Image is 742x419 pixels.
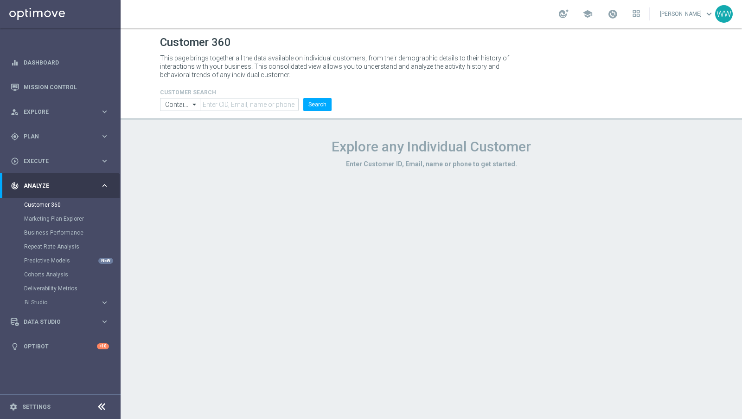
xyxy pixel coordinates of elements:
div: BI Studio [24,295,120,309]
a: [PERSON_NAME]keyboard_arrow_down [659,7,715,21]
i: keyboard_arrow_right [100,298,109,307]
i: person_search [11,108,19,116]
a: Deliverability Metrics [24,285,96,292]
h4: CUSTOMER SEARCH [160,89,332,96]
span: BI Studio [25,300,91,305]
i: keyboard_arrow_right [100,181,109,190]
p: This page brings together all the data available on individual customers, from their demographic ... [160,54,517,79]
a: Business Performance [24,229,96,236]
span: Analyze [24,183,100,189]
i: play_circle_outline [11,157,19,165]
i: keyboard_arrow_right [100,132,109,141]
i: arrow_drop_down [190,98,199,111]
i: keyboard_arrow_right [100,107,109,116]
span: Explore [24,109,100,115]
div: Explore [11,108,100,116]
i: keyboard_arrow_right [100,317,109,326]
button: play_circle_outline Execute keyboard_arrow_right [10,157,109,165]
i: settings [9,403,18,411]
span: school [582,9,593,19]
a: Customer 360 [24,201,96,209]
a: Optibot [24,334,97,359]
button: gps_fixed Plan keyboard_arrow_right [10,133,109,140]
button: equalizer Dashboard [10,59,109,66]
i: equalizer [11,59,19,67]
h1: Explore any Individual Customer [160,138,703,155]
h3: Enter Customer ID, Email, name or phone to get started. [160,160,703,168]
div: Analyze [11,182,100,190]
h1: Customer 360 [160,36,703,49]
div: Predictive Models [24,254,120,268]
span: Data Studio [24,319,100,325]
div: BI Studio [25,300,100,305]
span: keyboard_arrow_down [704,9,714,19]
div: Execute [11,157,100,165]
span: Execute [24,158,100,164]
div: Dashboard [11,50,109,75]
div: Repeat Rate Analysis [24,240,120,254]
div: Data Studio [11,318,100,326]
div: Cohorts Analysis [24,268,120,282]
div: Plan [11,132,100,141]
button: person_search Explore keyboard_arrow_right [10,108,109,116]
i: lightbulb [11,342,19,351]
div: Marketing Plan Explorer [24,212,120,226]
div: NEW [98,258,113,264]
span: Plan [24,134,100,139]
button: track_changes Analyze keyboard_arrow_right [10,182,109,190]
input: Enter CID, Email, name or phone [200,98,299,111]
div: Customer 360 [24,198,120,212]
i: track_changes [11,182,19,190]
div: Deliverability Metrics [24,282,120,295]
a: Marketing Plan Explorer [24,215,96,223]
a: Predictive Models [24,257,96,264]
div: Optibot [11,334,109,359]
div: Business Performance [24,226,120,240]
a: Mission Control [24,75,109,99]
button: Search [303,98,332,111]
div: +10 [97,343,109,349]
div: WW [715,5,733,23]
i: keyboard_arrow_right [100,157,109,165]
input: Contains [160,98,200,111]
a: Settings [22,404,51,410]
div: Mission Control [11,75,109,99]
button: Mission Control [10,84,109,91]
button: Data Studio keyboard_arrow_right [10,318,109,326]
button: BI Studio keyboard_arrow_right [24,299,109,306]
a: Dashboard [24,50,109,75]
button: lightbulb Optibot +10 [10,343,109,350]
i: gps_fixed [11,132,19,141]
a: Cohorts Analysis [24,271,96,278]
a: Repeat Rate Analysis [24,243,96,250]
